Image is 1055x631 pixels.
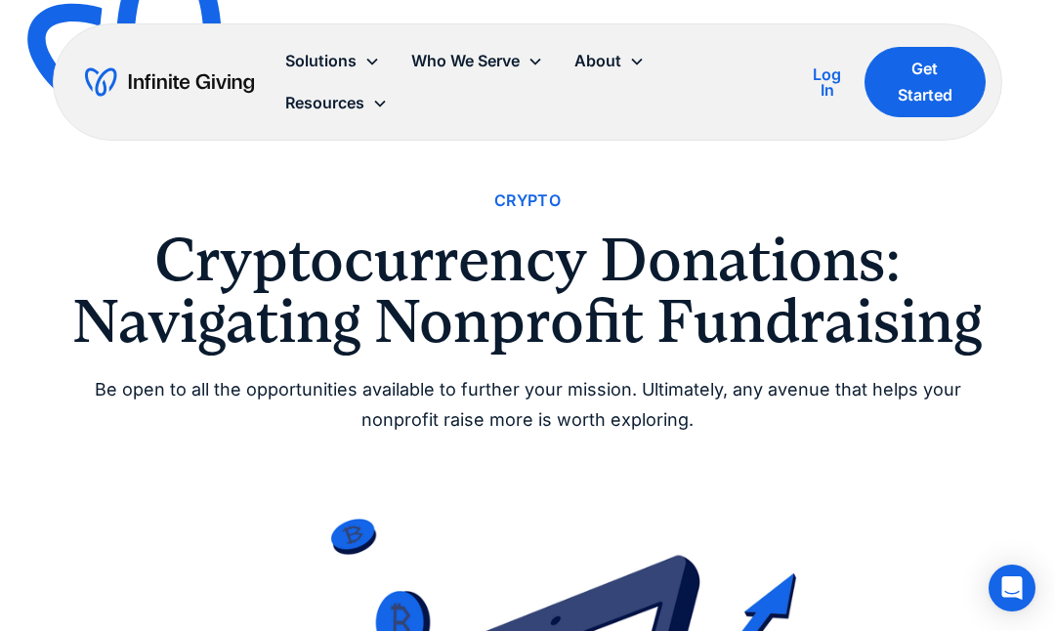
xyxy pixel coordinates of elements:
[574,48,621,74] div: About
[989,565,1035,611] div: Open Intercom Messenger
[805,66,848,98] div: Log In
[285,90,364,116] div: Resources
[270,40,396,82] div: Solutions
[494,188,561,214] a: Crypto
[559,40,660,82] div: About
[59,375,996,435] div: Be open to all the opportunities available to further your mission. Ultimately, any avenue that h...
[865,47,986,117] a: Get Started
[85,66,254,98] a: home
[411,48,520,74] div: Who We Serve
[805,63,848,102] a: Log In
[285,48,357,74] div: Solutions
[270,82,403,124] div: Resources
[59,230,996,352] h1: Cryptocurrency Donations: Navigating Nonprofit Fundraising
[396,40,559,82] div: Who We Serve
